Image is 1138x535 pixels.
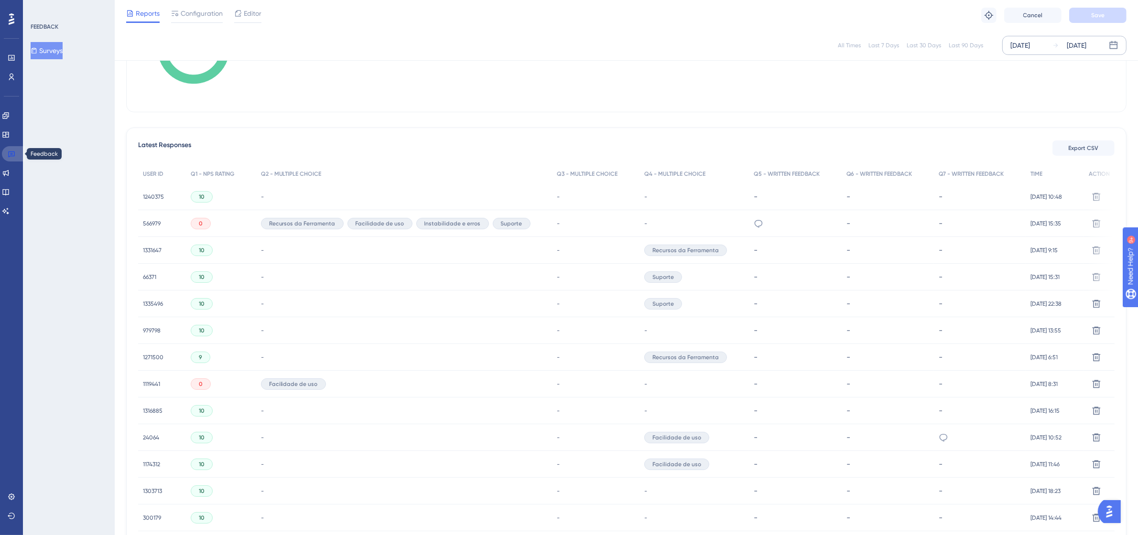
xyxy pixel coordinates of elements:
[846,486,930,495] div: -
[261,327,264,334] span: -
[1030,434,1062,441] span: [DATE] 10:52
[1030,407,1060,415] span: [DATE] 16:15
[199,327,205,334] span: 10
[199,380,203,388] span: 0
[356,220,404,227] span: Facilidade de uso
[846,326,930,335] div: -
[846,299,930,308] div: -
[1089,170,1110,178] span: ACTION
[644,170,705,178] span: Q4 - MULTIPLE CHOICE
[143,380,160,388] span: 1119441
[269,380,318,388] span: Facilidade de uso
[754,192,837,201] div: -
[143,434,159,441] span: 24064
[244,8,261,19] span: Editor
[1052,140,1115,156] button: Export CSV
[557,380,560,388] span: -
[949,42,983,49] div: Last 90 Days
[1030,273,1060,281] span: [DATE] 15:31
[199,514,205,522] span: 10
[557,487,560,495] span: -
[939,513,1021,522] div: -
[22,2,60,14] span: Need Help?
[261,193,264,201] span: -
[644,380,647,388] span: -
[1023,11,1043,19] span: Cancel
[557,273,560,281] span: -
[143,300,163,308] span: 1335496
[199,246,205,254] span: 10
[652,434,701,441] span: Facilidade de uso
[199,300,205,308] span: 10
[261,273,264,281] span: -
[1030,246,1058,254] span: [DATE] 9:15
[557,327,560,334] span: -
[1030,460,1060,468] span: [DATE] 11:46
[143,487,162,495] span: 1303713
[261,514,264,522] span: -
[846,460,930,469] div: -
[143,514,161,522] span: 300179
[557,170,618,178] span: Q3 - MULTIPLE CHOICE
[261,434,264,441] span: -
[1030,327,1061,334] span: [DATE] 13:55
[191,170,234,178] span: Q1 - NPS RATING
[846,379,930,388] div: -
[143,220,161,227] span: 566979
[1030,193,1062,201] span: [DATE] 10:48
[269,220,336,227] span: Recursos da Ferramenta
[644,193,647,201] span: -
[1030,220,1061,227] span: [DATE] 15:35
[1004,8,1062,23] button: Cancel
[846,219,930,228] div: -
[846,513,930,522] div: -
[261,300,264,308] span: -
[754,299,837,308] div: -
[1030,514,1062,522] span: [DATE] 14:44
[1098,497,1127,526] iframe: UserGuiding AI Assistant Launcher
[1010,40,1030,51] div: [DATE]
[754,170,820,178] span: Q5 - WRITTEN FEEDBACK
[199,487,205,495] span: 10
[939,379,1021,388] div: -
[199,220,203,227] span: 0
[846,170,912,178] span: Q6 - WRITTEN FEEDBACK
[846,433,930,442] div: -
[557,460,560,468] span: -
[939,299,1021,308] div: -
[1069,144,1099,152] span: Export CSV
[261,246,264,254] span: -
[907,42,941,49] div: Last 30 Days
[138,139,191,157] span: Latest Responses
[754,326,837,335] div: -
[652,353,719,361] span: Recursos da Ferramenta
[754,513,837,522] div: -
[557,220,560,227] span: -
[754,406,837,415] div: -
[143,273,156,281] span: 66371
[424,220,481,227] span: Instabilidade e erros
[939,246,1021,255] div: -
[65,5,71,12] div: 9+
[143,193,164,201] span: 1240375
[557,514,560,522] span: -
[939,406,1021,415] div: -
[1030,487,1061,495] span: [DATE] 18:23
[644,514,647,522] span: -
[754,433,837,442] div: -
[1091,11,1105,19] span: Save
[652,460,701,468] span: Facilidade de uso
[261,170,322,178] span: Q2 - MULTIPLE CHOICE
[143,327,161,334] span: 979798
[868,42,899,49] div: Last 7 Days
[754,486,837,495] div: -
[939,170,1004,178] span: Q7 - WRITTEN FEEDBACK
[199,193,205,201] span: 10
[846,272,930,281] div: -
[261,407,264,415] span: -
[557,246,560,254] span: -
[199,434,205,441] span: 10
[754,379,837,388] div: -
[846,406,930,415] div: -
